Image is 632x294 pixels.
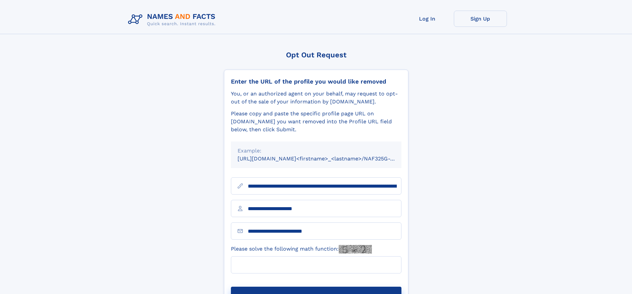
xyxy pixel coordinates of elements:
label: Please solve the following math function: [231,245,372,254]
div: You, or an authorized agent on your behalf, may request to opt-out of the sale of your informatio... [231,90,401,106]
div: Enter the URL of the profile you would like removed [231,78,401,85]
img: Logo Names and Facts [125,11,221,29]
div: Opt Out Request [224,51,408,59]
small: [URL][DOMAIN_NAME]<firstname>_<lastname>/NAF325G-xxxxxxxx [238,155,414,162]
a: Log In [401,11,454,27]
div: Please copy and paste the specific profile page URL on [DOMAIN_NAME] you want removed into the Pr... [231,110,401,134]
a: Sign Up [454,11,507,27]
div: Example: [238,147,395,155]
